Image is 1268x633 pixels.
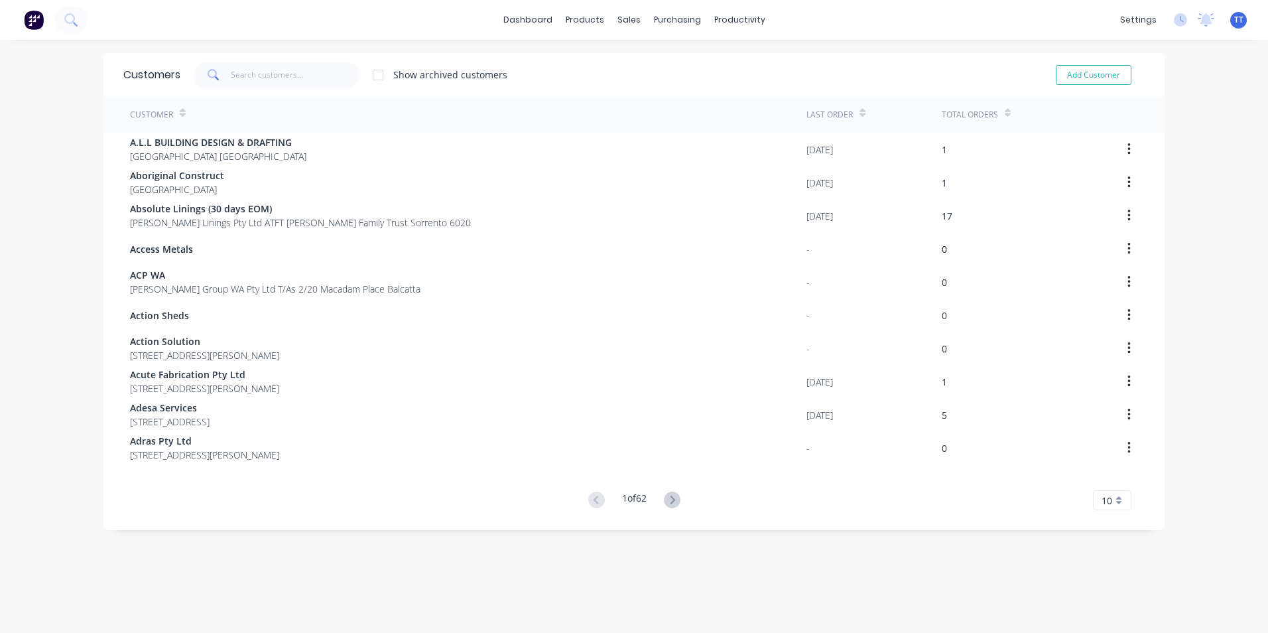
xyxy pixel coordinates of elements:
div: Total Orders [942,109,998,121]
span: ACP WA [130,268,420,282]
span: [PERSON_NAME] Group WA Pty Ltd T/As 2/20 Macadam Place Balcatta [130,282,420,296]
span: Access Metals [130,242,193,256]
button: Add Customer [1056,65,1131,85]
img: Factory [24,10,44,30]
div: [DATE] [806,143,833,157]
div: [DATE] [806,209,833,223]
span: Action Solution [130,334,279,348]
div: Last Order [806,109,853,121]
div: [DATE] [806,176,833,190]
div: 17 [942,209,952,223]
div: [DATE] [806,375,833,389]
div: 1 [942,143,947,157]
div: sales [611,10,647,30]
div: 0 [942,309,947,322]
span: A.L.L BUILDING DESIGN & DRAFTING [130,135,306,149]
span: 10 [1102,494,1112,508]
div: productivity [708,10,772,30]
div: 0 [942,342,947,356]
span: [GEOGRAPHIC_DATA] [130,182,224,196]
div: 1 [942,176,947,190]
span: [GEOGRAPHIC_DATA] [GEOGRAPHIC_DATA] [130,149,306,163]
span: [STREET_ADDRESS][PERSON_NAME] [130,382,279,395]
span: Aboriginal Construct [130,169,224,182]
span: Absolute Linings (30 days EOM) [130,202,471,216]
div: - [806,309,810,322]
div: - [806,342,810,356]
div: [DATE] [806,408,833,422]
span: [PERSON_NAME] Linings Pty Ltd ATFT [PERSON_NAME] Family Trust Sorrento 6020 [130,216,471,230]
span: Action Sheds [130,309,189,322]
div: 0 [942,242,947,256]
div: purchasing [647,10,708,30]
span: [STREET_ADDRESS][PERSON_NAME] [130,448,279,462]
div: - [806,275,810,289]
span: Adras Pty Ltd [130,434,279,448]
span: TT [1234,14,1243,26]
div: products [559,10,611,30]
div: 5 [942,408,947,422]
div: settings [1113,10,1163,30]
div: Show archived customers [393,68,507,82]
div: 0 [942,441,947,455]
div: - [806,441,810,455]
div: 0 [942,275,947,289]
span: [STREET_ADDRESS][PERSON_NAME] [130,348,279,362]
a: dashboard [497,10,559,30]
div: - [806,242,810,256]
span: Acute Fabrication Pty Ltd [130,368,279,382]
div: Customers [123,67,180,83]
div: Customer [130,109,173,121]
div: 1 [942,375,947,389]
div: 1 of 62 [622,491,647,510]
span: [STREET_ADDRESS] [130,415,210,429]
input: Search customers... [231,62,360,88]
span: Adesa Services [130,401,210,415]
